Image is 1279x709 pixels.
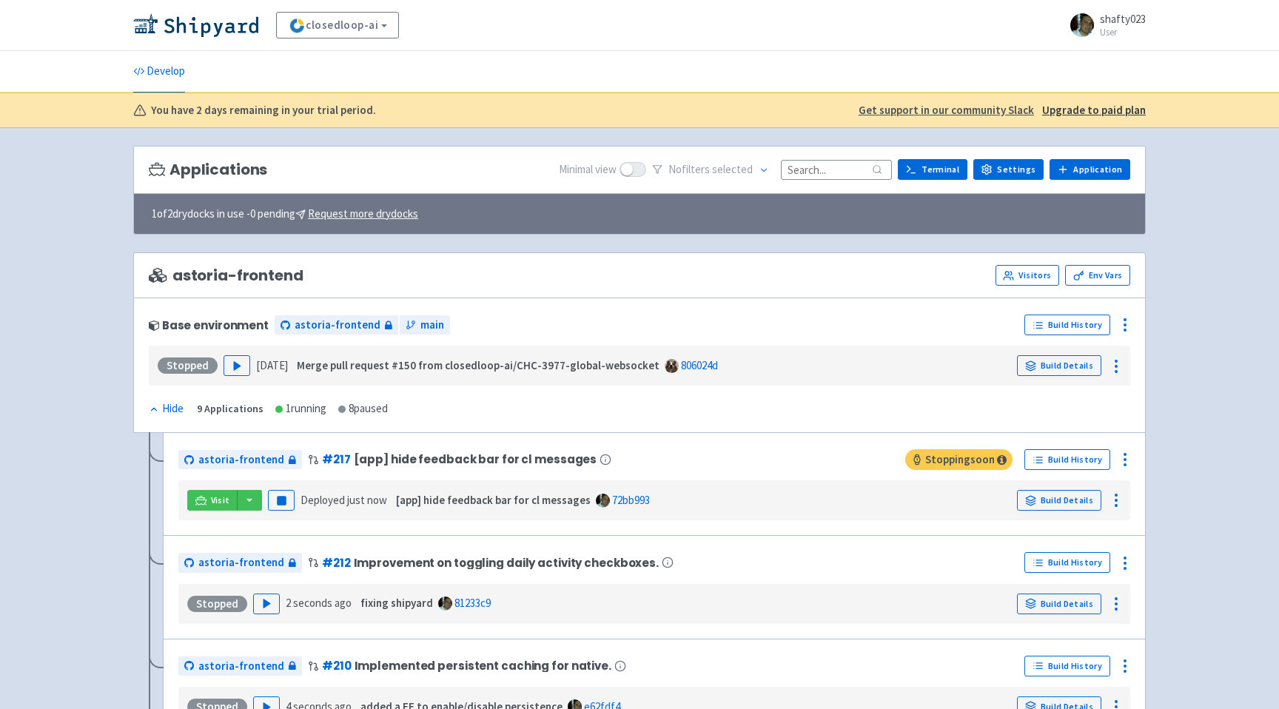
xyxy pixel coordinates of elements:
[275,400,326,417] div: 1 running
[322,658,352,673] a: #210
[178,553,302,573] a: astoria-frontend
[1065,265,1130,286] a: Env Vars
[668,161,753,178] span: No filter s
[898,159,967,180] a: Terminal
[338,400,388,417] div: 8 paused
[354,453,597,466] span: [app] hide feedback bar for cl messages
[197,400,263,417] div: 9 Applications
[268,490,295,511] button: Pause
[275,315,398,335] a: astoria-frontend
[1024,449,1110,470] a: Build History
[149,267,303,284] span: astoria-frontend
[211,494,230,506] span: Visit
[133,51,185,93] a: Develop
[973,159,1044,180] a: Settings
[286,596,352,610] time: 2 seconds ago
[151,102,376,119] b: You have 2 days remaining in your trial period.
[1024,552,1110,573] a: Build History
[347,493,387,507] time: just now
[360,596,433,610] strong: fixing shipyard
[322,555,351,571] a: #212
[420,317,444,334] span: main
[198,451,284,468] span: astoria-frontend
[187,490,238,511] a: Visit
[996,265,1059,286] a: Visitors
[355,659,611,672] span: Implemented persistent caching for native.
[781,160,892,180] input: Search...
[1042,103,1146,117] u: Upgrade to paid plan
[149,161,267,178] h3: Applications
[1024,315,1110,335] a: Build History
[187,596,247,612] div: Stopped
[295,317,380,334] span: astoria-frontend
[859,102,1034,119] a: Get support in our community Slack
[396,493,591,507] strong: [app] hide feedback bar for cl messages
[1017,355,1101,376] a: Build Details
[712,162,753,176] span: selected
[1100,12,1146,26] span: shafty023
[612,493,650,507] a: 72bb993
[276,12,399,38] a: closedloop-ai
[198,554,284,571] span: astoria-frontend
[149,319,269,332] div: Base environment
[400,315,450,335] a: main
[1100,27,1146,37] small: User
[133,13,258,37] img: Shipyard logo
[308,206,418,221] u: Request more drydocks
[905,449,1013,470] span: Stopping soon
[253,594,280,614] button: Play
[224,355,250,376] button: Play
[149,400,185,417] button: Hide
[1017,490,1101,511] a: Build Details
[1017,594,1101,614] a: Build Details
[454,596,491,610] a: 81233c9
[158,357,218,374] div: Stopped
[178,656,302,676] a: astoria-frontend
[152,206,418,223] span: 1 of 2 drydocks in use - 0 pending
[198,658,284,675] span: astoria-frontend
[1061,13,1146,37] a: shafty023 User
[297,358,659,372] strong: Merge pull request #150 from closedloop-ai/CHC-3977-global-websocket
[149,400,184,417] div: Hide
[1050,159,1130,180] a: Application
[178,450,302,470] a: astoria-frontend
[256,358,288,372] time: [DATE]
[322,451,351,467] a: #217
[681,358,718,372] a: 806024d
[354,557,659,569] span: Improvement on toggling daily activity checkboxes.
[301,493,387,507] span: Deployed
[859,103,1034,117] u: Get support in our community Slack
[1024,656,1110,676] a: Build History
[559,161,617,178] span: Minimal view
